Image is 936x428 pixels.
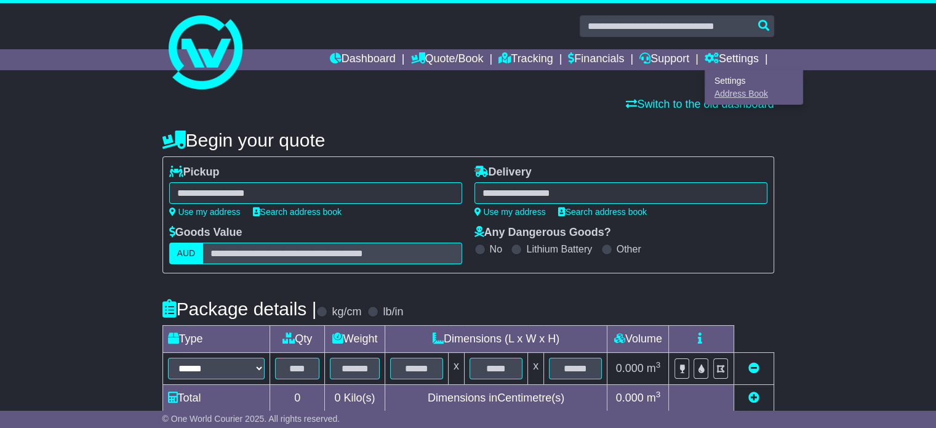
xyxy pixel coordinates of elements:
span: 0.000 [616,392,644,404]
label: AUD [169,243,204,264]
a: Switch to the old dashboard [626,98,774,110]
label: Other [617,243,641,255]
a: Search address book [253,207,342,217]
td: x [448,353,464,385]
a: Tracking [498,49,553,70]
span: m [647,392,661,404]
label: Delivery [474,166,532,179]
a: Remove this item [748,362,759,374]
a: Search address book [558,207,647,217]
a: Quote/Book [410,49,483,70]
span: 0.000 [616,362,644,374]
label: Goods Value [169,226,242,240]
td: Type [162,326,270,353]
span: m [647,362,661,374]
span: 0 [335,392,341,404]
a: Settings [705,74,802,87]
td: Dimensions (L x W x H) [385,326,607,353]
sup: 3 [656,390,661,399]
td: x [528,353,544,385]
td: Kilo(s) [325,385,385,412]
a: Add new item [748,392,759,404]
h4: Begin your quote [162,130,774,150]
label: Lithium Battery [526,243,592,255]
td: Total [162,385,270,412]
a: Address Book [705,87,802,101]
td: 0 [270,385,325,412]
a: Dashboard [330,49,396,70]
a: Financials [568,49,624,70]
a: Use my address [474,207,546,217]
label: kg/cm [332,305,361,319]
td: Qty [270,326,325,353]
label: No [490,243,502,255]
h4: Package details | [162,299,317,319]
label: Pickup [169,166,220,179]
div: Quote/Book [705,70,803,105]
td: Volume [607,326,669,353]
a: Settings [705,49,759,70]
td: Weight [325,326,385,353]
span: © One World Courier 2025. All rights reserved. [162,414,340,424]
sup: 3 [656,360,661,369]
label: lb/in [383,305,403,319]
td: Dimensions in Centimetre(s) [385,385,607,412]
a: Use my address [169,207,241,217]
label: Any Dangerous Goods? [474,226,611,240]
a: Support [639,49,689,70]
